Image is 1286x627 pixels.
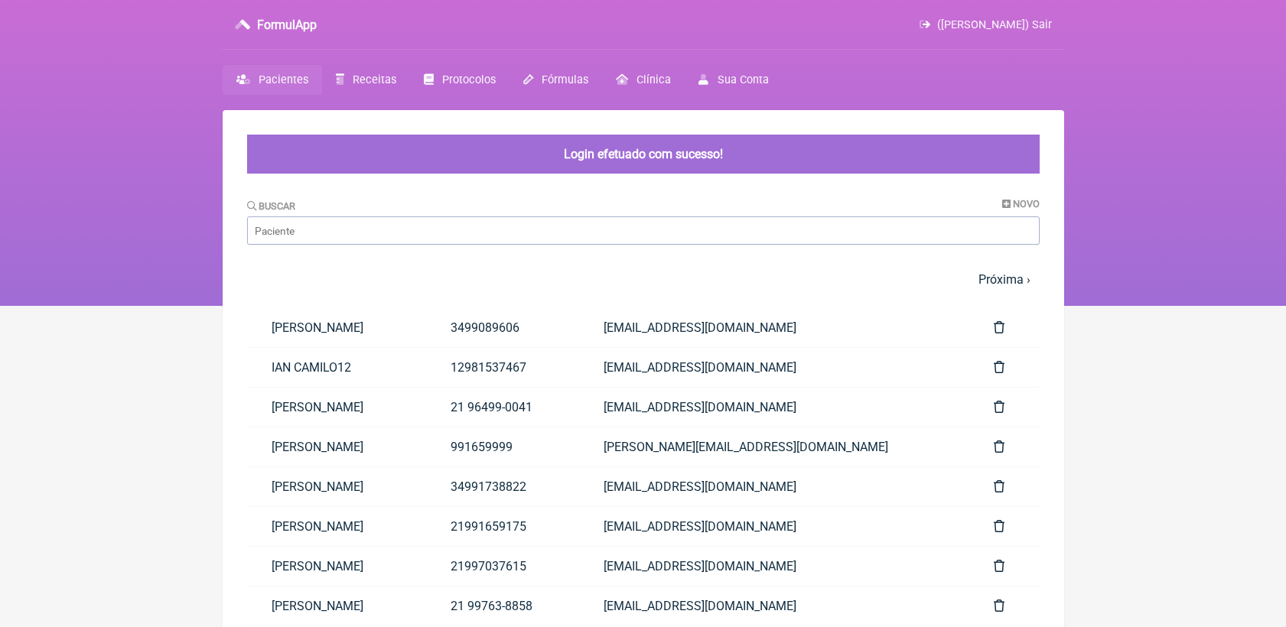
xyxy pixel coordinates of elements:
[426,507,579,546] a: 21991659175
[426,547,579,586] a: 21997037615
[247,348,426,387] a: IAN CAMILO12
[602,65,685,95] a: Clínica
[426,586,579,625] a: 21 99763-8858
[247,308,426,347] a: [PERSON_NAME]
[410,65,510,95] a: Protocolos
[579,348,969,387] a: [EMAIL_ADDRESS][DOMAIN_NAME]
[579,427,969,466] a: [PERSON_NAME][EMAIL_ADDRESS][DOMAIN_NAME]
[1002,198,1040,210] a: Novo
[247,263,1040,296] nav: pager
[247,216,1040,245] input: Paciente
[247,388,426,427] a: [PERSON_NAME]
[353,73,396,86] span: Receitas
[1013,198,1040,210] span: Novo
[247,467,426,506] a: [PERSON_NAME]
[247,200,296,212] label: Buscar
[920,18,1051,31] a: ([PERSON_NAME]) Sair
[247,135,1040,174] div: Login efetuado com sucesso!
[579,586,969,625] a: [EMAIL_ADDRESS][DOMAIN_NAME]
[247,507,426,546] a: [PERSON_NAME]
[636,73,671,86] span: Clínica
[223,65,322,95] a: Pacientes
[685,65,782,95] a: Sua Conta
[257,18,317,32] h3: FormulApp
[718,73,769,86] span: Sua Conta
[426,467,579,506] a: 34991738822
[978,272,1030,287] a: Próxima ›
[426,427,579,466] a: 991659999
[247,586,426,625] a: [PERSON_NAME]
[247,427,426,466] a: [PERSON_NAME]
[579,467,969,506] a: [EMAIL_ADDRESS][DOMAIN_NAME]
[579,388,969,427] a: [EMAIL_ADDRESS][DOMAIN_NAME]
[426,348,579,387] a: 12981537467
[426,308,579,347] a: 3499089606
[510,65,602,95] a: Fórmulas
[247,547,426,586] a: [PERSON_NAME]
[542,73,588,86] span: Fórmulas
[322,65,410,95] a: Receitas
[579,308,969,347] a: [EMAIL_ADDRESS][DOMAIN_NAME]
[937,18,1052,31] span: ([PERSON_NAME]) Sair
[579,547,969,586] a: [EMAIL_ADDRESS][DOMAIN_NAME]
[259,73,308,86] span: Pacientes
[442,73,496,86] span: Protocolos
[426,388,579,427] a: 21 96499-0041
[579,507,969,546] a: [EMAIL_ADDRESS][DOMAIN_NAME]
